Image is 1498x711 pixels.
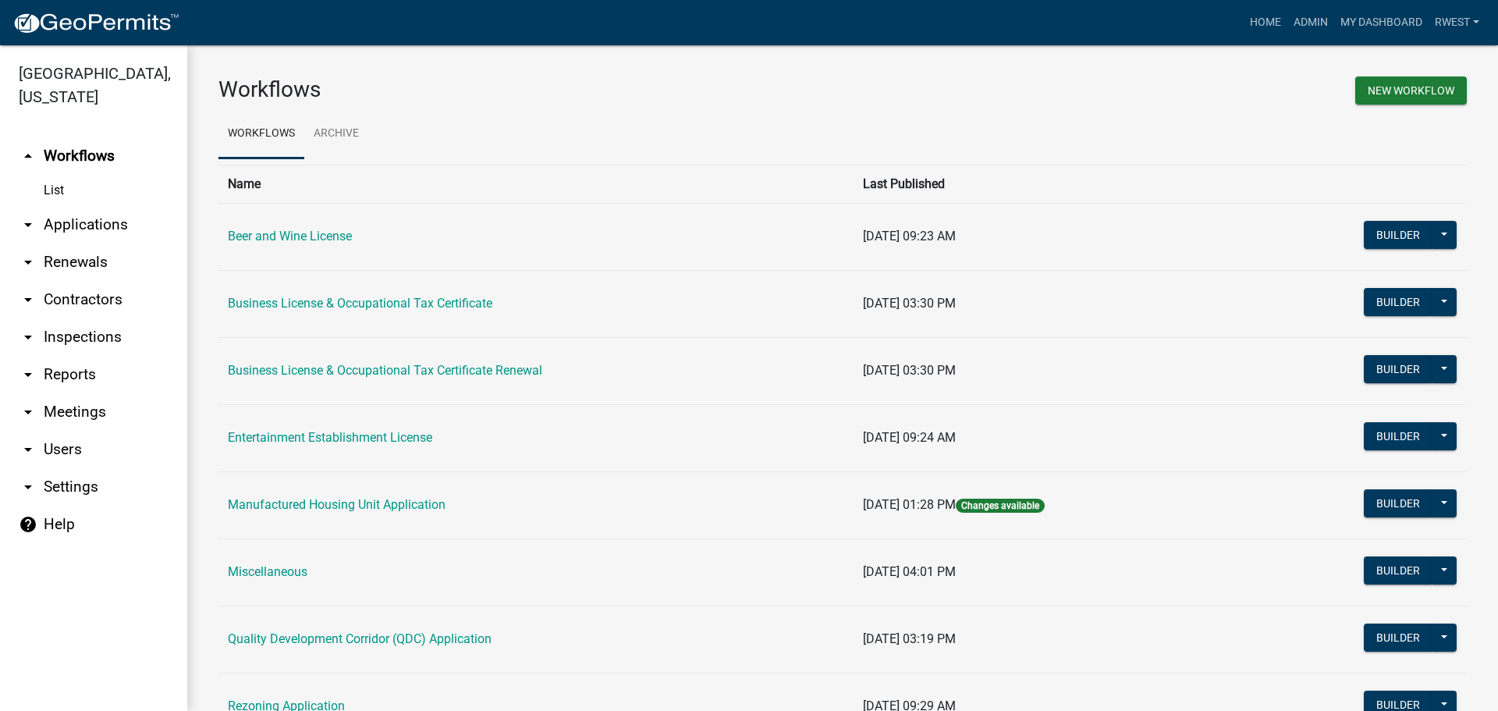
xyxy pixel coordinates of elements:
[863,497,956,512] span: [DATE] 01:28 PM
[19,253,37,272] i: arrow_drop_down
[19,215,37,234] i: arrow_drop_down
[19,403,37,421] i: arrow_drop_down
[1244,8,1287,37] a: Home
[1364,556,1432,585] button: Builder
[19,440,37,459] i: arrow_drop_down
[1429,8,1486,37] a: rwest
[1364,355,1432,383] button: Builder
[863,229,956,244] span: [DATE] 09:23 AM
[1364,288,1432,316] button: Builder
[228,296,492,311] a: Business License & Occupational Tax Certificate
[228,631,492,646] a: Quality Development Corridor (QDC) Application
[218,165,854,203] th: Name
[19,515,37,534] i: help
[1334,8,1429,37] a: My Dashboard
[218,76,831,103] h3: Workflows
[863,631,956,646] span: [DATE] 03:19 PM
[19,365,37,384] i: arrow_drop_down
[19,147,37,165] i: arrow_drop_up
[19,478,37,496] i: arrow_drop_down
[228,564,307,579] a: Miscellaneous
[19,328,37,347] i: arrow_drop_down
[228,363,542,378] a: Business License & Occupational Tax Certificate Renewal
[1364,221,1432,249] button: Builder
[863,564,956,579] span: [DATE] 04:01 PM
[228,229,352,244] a: Beer and Wine License
[1364,624,1432,652] button: Builder
[1287,8,1334,37] a: Admin
[19,290,37,309] i: arrow_drop_down
[863,363,956,378] span: [DATE] 03:30 PM
[228,430,432,445] a: Entertainment Establishment License
[863,430,956,445] span: [DATE] 09:24 AM
[1364,489,1432,517] button: Builder
[1364,422,1432,450] button: Builder
[863,296,956,311] span: [DATE] 03:30 PM
[1355,76,1467,105] button: New Workflow
[218,109,304,159] a: Workflows
[956,499,1045,513] span: Changes available
[228,497,445,512] a: Manufactured Housing Unit Application
[304,109,368,159] a: Archive
[854,165,1251,203] th: Last Published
